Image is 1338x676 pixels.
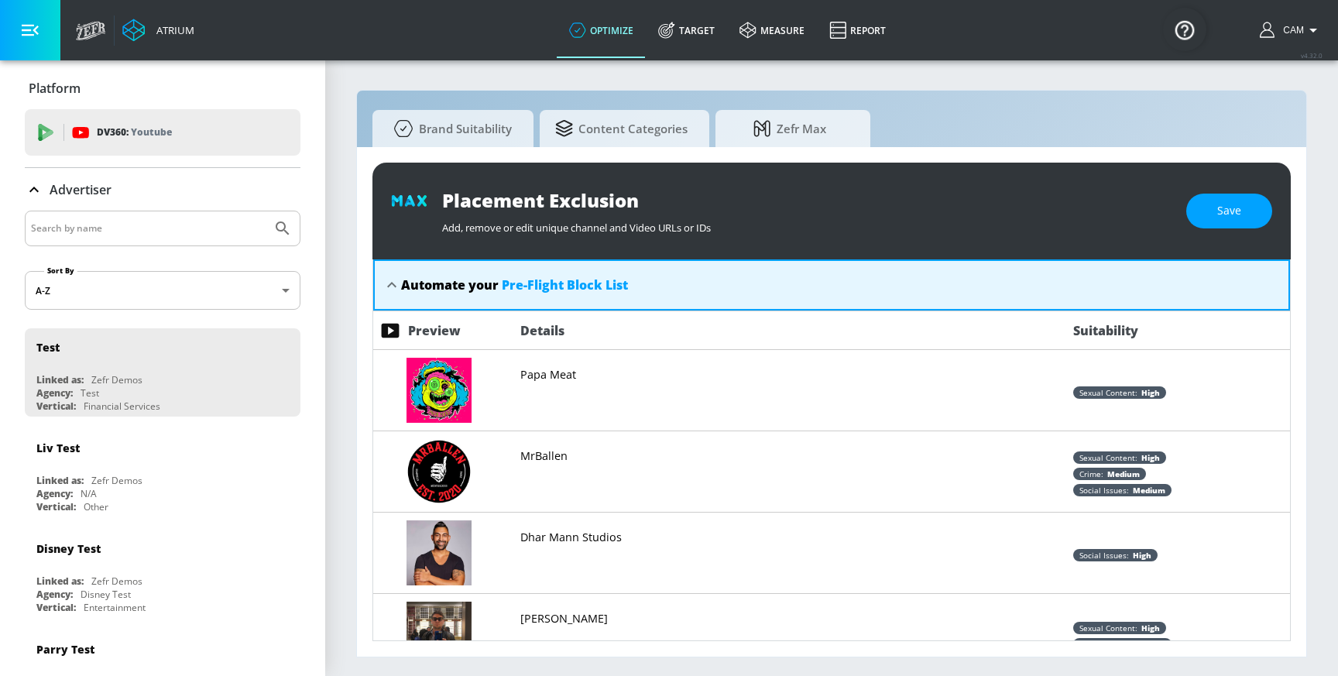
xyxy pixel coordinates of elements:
[25,429,300,517] div: Liv TestLinked as:Zefr DemosAgency:N/AVertical:Other
[520,611,608,626] p: [PERSON_NAME]
[727,2,817,58] a: measure
[25,530,300,618] div: Disney TestLinked as:Zefr DemosAgency:Disney TestVertical:Entertainment
[81,588,131,601] div: Disney Test
[25,168,300,211] div: Advertiser
[442,213,1171,235] div: Add, remove or edit unique channel and Video URLs or IDs
[31,218,266,238] input: Search by name
[84,500,108,513] div: Other
[36,588,73,601] div: Agency:
[36,340,60,355] div: Test
[646,2,727,58] a: Target
[36,386,73,400] div: Agency:
[29,80,81,97] p: Platform
[401,276,628,293] div: Automate your
[1079,468,1103,479] span: Crime :
[373,259,1290,311] div: Automate your Pre-Flight Block List
[1079,639,1129,650] span: Social Issues :
[50,181,111,198] p: Advertiser
[1129,550,1151,561] span: high
[84,601,146,614] div: Entertainment
[731,110,849,147] span: Zefr Max
[1079,452,1137,463] span: Sexual Content :
[1186,194,1272,228] button: Save
[1079,550,1129,561] span: Social Issues :
[81,487,97,500] div: N/A
[36,541,101,556] div: Disney Test
[36,601,76,614] div: Vertical:
[25,328,300,417] div: TestLinked as:Zefr DemosAgency:TestVertical:Financial Services
[97,124,172,141] p: DV360:
[36,575,84,588] div: Linked as:
[520,322,564,339] span: Details
[408,322,461,339] span: Preview
[81,386,99,400] div: Test
[1137,623,1160,633] span: high
[1129,639,1165,650] span: medium
[407,439,472,504] img: UCtPrkXdtCM5DACLufB9jbsA
[557,2,646,58] a: optimize
[44,266,77,276] label: Sort By
[407,520,472,585] img: UC_hK9fOxyy_TM8FJGXIyG8Q
[36,642,94,657] div: Parry Test
[1163,8,1206,51] button: Open Resource Center
[1301,51,1323,60] span: v 4.32.0
[36,500,76,513] div: Vertical:
[1079,485,1129,496] span: Social Issues :
[520,365,576,383] a: Papa Meat
[1137,452,1160,463] span: high
[407,358,472,423] img: UCYF1kiTFCcYPqGTqXKt3JJg
[1277,25,1304,36] span: login as: cam.dublin@zefr.com
[1137,387,1160,398] span: high
[520,530,622,545] p: Dhar Mann Studios
[520,609,608,626] a: [PERSON_NAME]
[555,110,688,147] span: Content Categories
[36,373,84,386] div: Linked as:
[84,400,160,413] div: Financial Services
[520,447,568,464] a: MrBallen
[1079,623,1137,633] span: Sexual Content :
[520,448,568,464] p: MrBallen
[25,109,300,156] div: DV360: Youtube
[91,474,142,487] div: Zefr Demos
[91,373,142,386] div: Zefr Demos
[502,276,628,293] span: Pre-Flight Block List
[1079,387,1137,398] span: Sexual Content :
[1129,485,1165,496] span: medium
[407,602,472,667] img: UC5AQEUAwCh1sGDvkQtkDWUQ
[36,487,73,500] div: Agency:
[520,528,622,545] a: Dhar Mann Studios
[442,187,1171,213] div: Placement Exclusion
[91,575,142,588] div: Zefr Demos
[25,67,300,110] div: Platform
[520,367,576,383] p: Papa Meat
[122,19,194,42] a: Atrium
[36,474,84,487] div: Linked as:
[1217,201,1241,221] span: Save
[150,23,194,37] div: Atrium
[388,110,512,147] span: Brand Suitability
[1103,468,1140,479] span: medium
[1260,21,1323,39] button: Cam
[36,400,76,413] div: Vertical:
[131,124,172,140] p: Youtube
[36,441,80,455] div: Liv Test
[817,2,898,58] a: Report
[25,271,300,310] div: A-Z
[1073,322,1138,339] span: Suitability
